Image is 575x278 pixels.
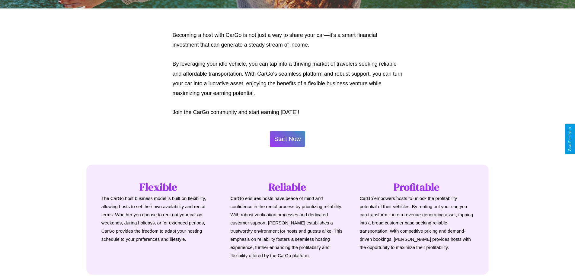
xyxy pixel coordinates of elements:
p: The CarGo host business model is built on flexibility, allowing hosts to set their own availabili... [101,194,216,243]
p: By leveraging your idle vehicle, you can tap into a thriving market of travelers seeking reliable... [173,59,403,98]
div: Give Feedback [568,127,572,151]
p: CarGo empowers hosts to unlock the profitability potential of their vehicles. By renting out your... [359,194,474,251]
h1: Profitable [359,180,474,194]
button: Start Now [270,131,305,147]
p: Becoming a host with CarGo is not just a way to share your car—it's a smart financial investment ... [173,30,403,50]
h1: Reliable [231,180,345,194]
h1: Flexible [101,180,216,194]
p: Join the CarGo community and start earning [DATE]! [173,107,403,117]
p: CarGo ensures hosts have peace of mind and confidence in the rental process by prioritizing relia... [231,194,345,260]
